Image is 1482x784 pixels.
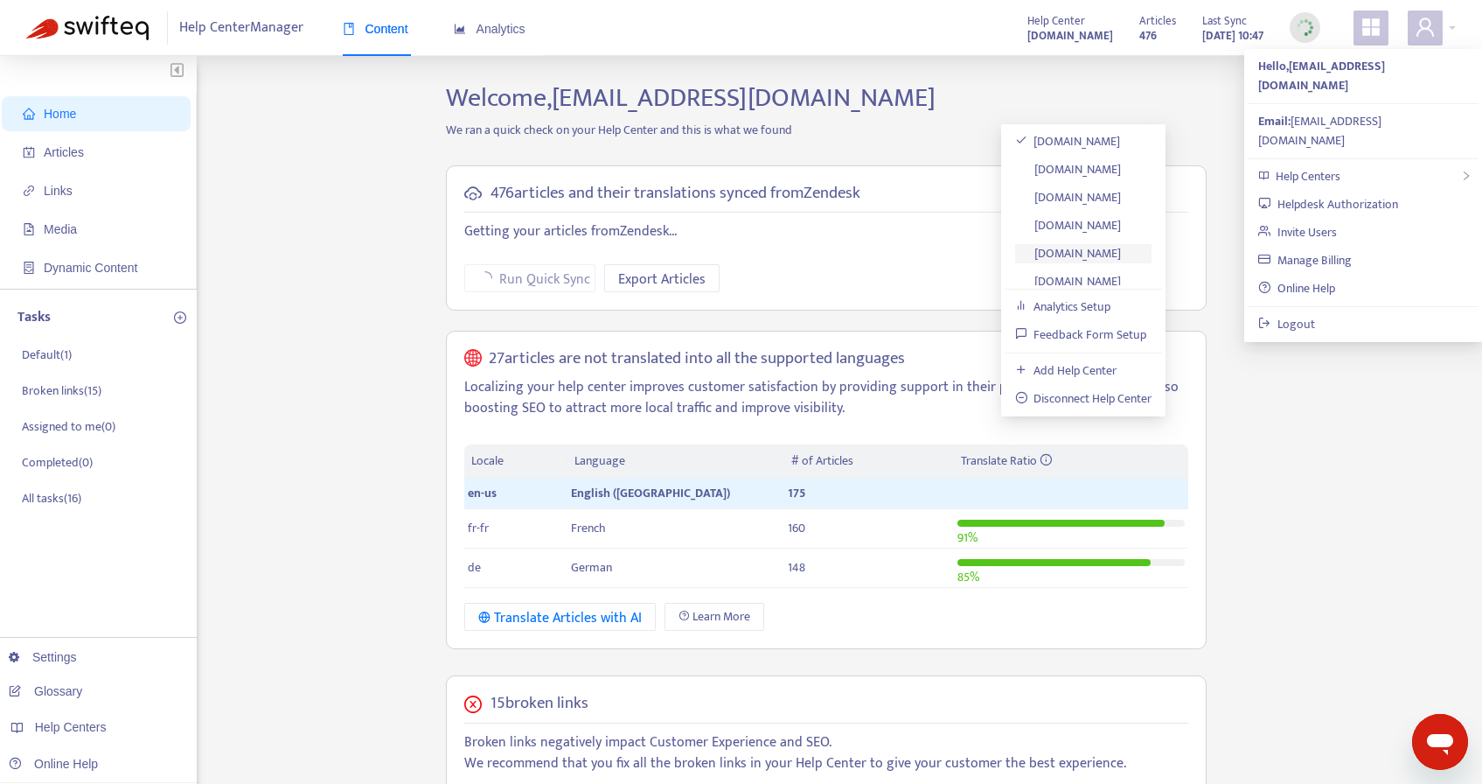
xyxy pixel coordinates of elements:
a: Online Help [1258,278,1335,298]
a: Invite Users [1258,222,1337,242]
a: Learn More [664,603,764,631]
span: en-us [468,483,497,503]
span: German [571,557,612,577]
span: Run Quick Sync [499,269,590,290]
span: book [343,23,355,35]
button: Export Articles [604,264,720,292]
h5: 476 articles and their translations synced from Zendesk [491,184,860,204]
a: [DOMAIN_NAME] [1015,215,1122,235]
span: Help Center Manager [179,11,303,45]
a: Settings [9,650,77,664]
th: # of Articles [784,444,953,479]
span: 91 % [957,528,978,548]
a: Helpdesk Authorization [1258,194,1398,214]
strong: Email: [1258,111,1291,131]
div: Translate Articles with AI [478,607,642,629]
strong: 476 [1139,26,1157,45]
span: de [468,557,481,577]
span: container [23,262,35,274]
a: Add Help Center [1015,360,1117,381]
span: cloud-sync [464,185,482,202]
th: Locale [464,444,567,479]
button: Run Quick Sync [464,264,595,292]
span: Learn More [692,607,750,626]
iframe: Button to launch messaging window [1412,714,1468,770]
span: 85 % [957,567,979,587]
span: close-circle [464,696,482,713]
strong: [DOMAIN_NAME] [1027,26,1113,45]
span: plus-circle [174,311,186,324]
span: right [1461,171,1472,181]
a: [DOMAIN_NAME] [1015,271,1122,291]
p: Assigned to me ( 0 ) [22,417,115,436]
strong: [DATE] 10:47 [1202,26,1263,45]
span: file-image [23,223,35,235]
th: Language [567,444,784,479]
a: Glossary [9,684,82,698]
p: Completed ( 0 ) [22,453,93,472]
a: Online Help [9,757,98,771]
span: appstore [1360,17,1381,38]
a: [DOMAIN_NAME] [1015,131,1121,151]
div: [EMAIL_ADDRESS][DOMAIN_NAME] [1258,112,1468,150]
a: [DOMAIN_NAME] [1015,187,1122,207]
a: [DOMAIN_NAME] [1027,25,1113,45]
span: area-chart [454,23,466,35]
p: Broken links ( 15 ) [22,381,101,400]
span: Help Center [1027,11,1085,31]
span: Home [44,107,76,121]
span: link [23,185,35,197]
span: Last Sync [1202,11,1247,31]
span: Export Articles [618,269,706,290]
span: Links [44,184,73,198]
span: global [464,349,482,369]
div: Translate Ratio [961,451,1181,471]
strong: Hello, [EMAIL_ADDRESS][DOMAIN_NAME] [1258,56,1385,95]
span: 148 [788,557,805,577]
a: Disconnect Help Center [1015,388,1152,409]
span: Help Centers [1276,166,1340,186]
span: Dynamic Content [44,261,137,275]
h5: 27 articles are not translated into all the supported languages [489,349,905,369]
span: Help Centers [35,720,107,734]
a: Analytics Setup [1015,297,1111,317]
p: All tasks ( 16 ) [22,489,81,507]
span: 175 [788,483,805,503]
span: Analytics [454,22,525,36]
a: Manage Billing [1258,250,1352,270]
span: fr-fr [468,518,489,538]
span: Welcome, [EMAIL_ADDRESS][DOMAIN_NAME] [446,76,936,120]
p: We ran a quick check on your Help Center and this is what we found [433,121,1220,139]
a: Feedback Form Setup [1015,325,1147,345]
a: [DOMAIN_NAME] [1015,159,1122,179]
p: Localizing your help center improves customer satisfaction by providing support in their preferre... [464,377,1188,419]
h5: 15 broken links [491,694,588,714]
img: sync_loading.0b5143dde30e3a21642e.gif [1294,17,1316,38]
p: Tasks [17,307,51,328]
p: Broken links negatively impact Customer Experience and SEO. We recommend that you fix all the bro... [464,732,1188,774]
span: French [571,518,606,538]
p: Getting your articles from Zendesk ... [464,221,1188,242]
span: loading [477,270,493,286]
span: English ([GEOGRAPHIC_DATA]) [571,483,730,503]
span: Articles [1139,11,1176,31]
span: Content [343,22,408,36]
span: Articles [44,145,84,159]
span: home [23,108,35,120]
span: Media [44,222,77,236]
a: [DOMAIN_NAME] [1015,243,1122,263]
button: Translate Articles with AI [464,603,656,631]
img: Swifteq [26,16,149,40]
span: 160 [788,518,805,538]
p: Default ( 1 ) [22,346,72,364]
a: Logout [1258,314,1315,334]
span: account-book [23,146,35,158]
span: user [1415,17,1436,38]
